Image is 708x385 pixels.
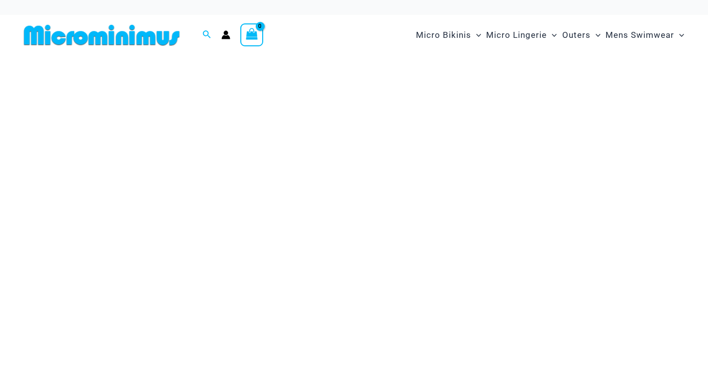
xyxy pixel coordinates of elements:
[202,29,211,41] a: Search icon link
[413,20,484,50] a: Micro BikinisMenu ToggleMenu Toggle
[547,22,557,48] span: Menu Toggle
[603,20,687,50] a: Mens SwimwearMenu ToggleMenu Toggle
[560,20,603,50] a: OutersMenu ToggleMenu Toggle
[240,23,263,46] a: View Shopping Cart, empty
[562,22,591,48] span: Outers
[20,24,184,46] img: MM SHOP LOGO FLAT
[221,30,230,39] a: Account icon link
[412,18,688,52] nav: Site Navigation
[484,20,559,50] a: Micro LingerieMenu ToggleMenu Toggle
[416,22,471,48] span: Micro Bikinis
[486,22,547,48] span: Micro Lingerie
[471,22,481,48] span: Menu Toggle
[591,22,601,48] span: Menu Toggle
[606,22,674,48] span: Mens Swimwear
[674,22,684,48] span: Menu Toggle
